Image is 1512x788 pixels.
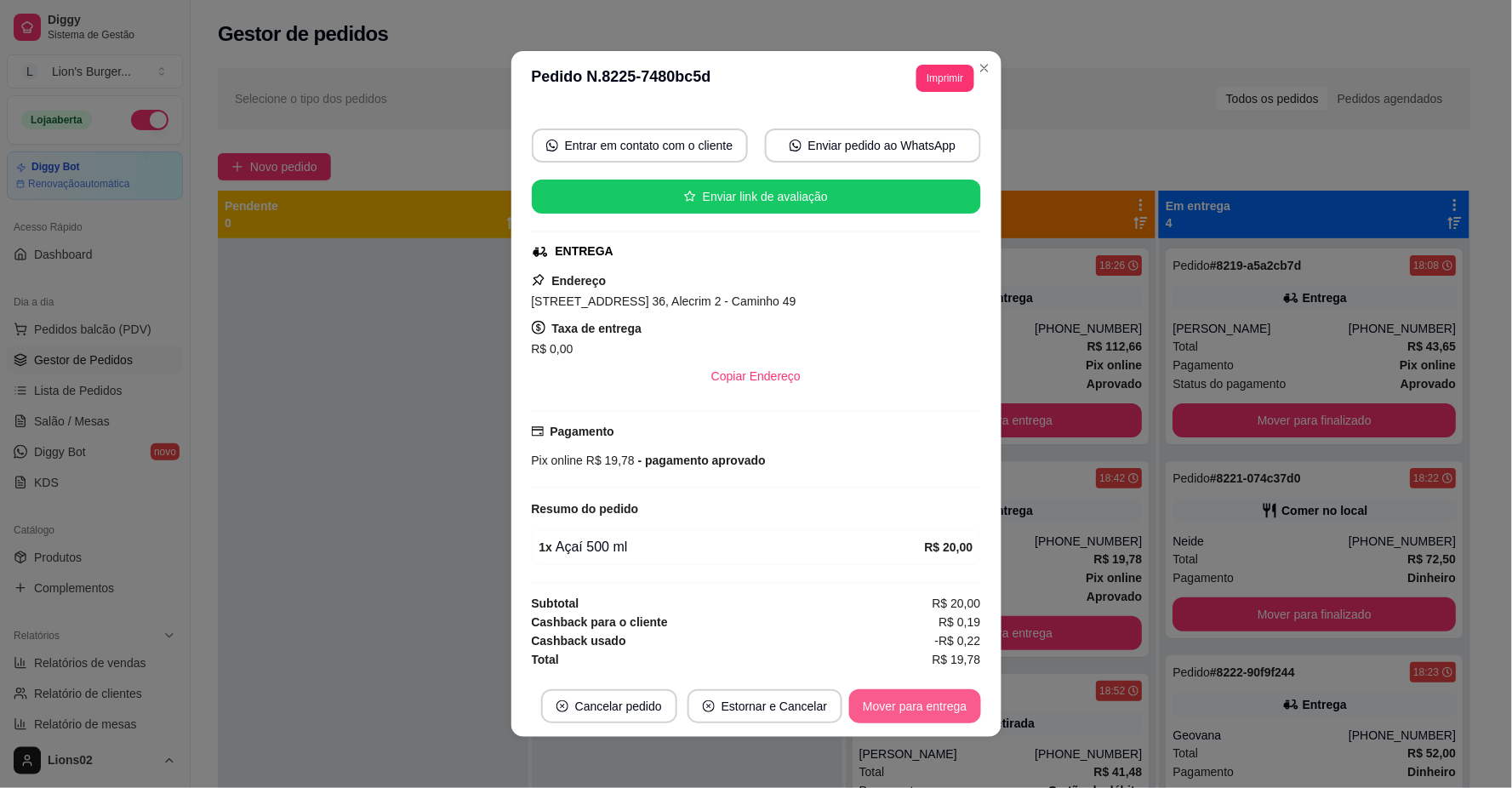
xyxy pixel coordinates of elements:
button: close-circleCancelar pedido [541,689,677,723]
span: -R$ 0,22 [935,631,981,650]
span: close-circle [556,700,568,712]
div: Açaí 500 ml [539,537,925,557]
strong: Resumo do pedido [532,502,639,516]
span: Pix online [532,454,584,467]
span: whats-app [790,140,802,151]
button: whats-appEnviar pedido ao WhatsApp [765,128,981,163]
span: star [684,191,696,203]
span: R$ 0,19 [939,613,980,631]
button: whats-appEntrar em contato com o cliente [532,128,748,163]
span: credit-card [532,425,544,437]
button: starEnviar link de avaliação [532,180,981,214]
span: pushpin [532,273,545,287]
h3: Pedido N. 8225-7480bc5d [532,65,711,92]
strong: Subtotal [532,597,579,610]
strong: Pagamento [551,425,614,438]
span: R$ 19,78 [933,650,981,669]
strong: Endereço [552,274,607,288]
strong: Taxa de entrega [552,322,642,335]
span: R$ 0,00 [532,342,573,356]
span: whats-app [546,140,558,151]
button: Mover para entrega [849,689,980,723]
strong: Total [532,653,559,666]
span: close-circle [703,700,715,712]
button: Copiar Endereço [698,359,814,393]
span: dollar [532,321,545,334]
span: R$ 20,00 [933,594,981,613]
div: ENTREGA [556,243,613,260]
strong: Cashback usado [532,634,626,648]
button: Close [971,54,998,82]
strong: R$ 20,00 [925,540,973,554]
button: Imprimir [916,65,973,92]
strong: 1 x [539,540,553,554]
span: R$ 19,78 [583,454,635,467]
button: close-circleEstornar e Cancelar [688,689,843,723]
span: [STREET_ADDRESS] 36, Alecrim 2 - Caminho 49 [532,294,796,308]
strong: Cashback para o cliente [532,615,668,629]
span: - pagamento aprovado [635,454,766,467]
